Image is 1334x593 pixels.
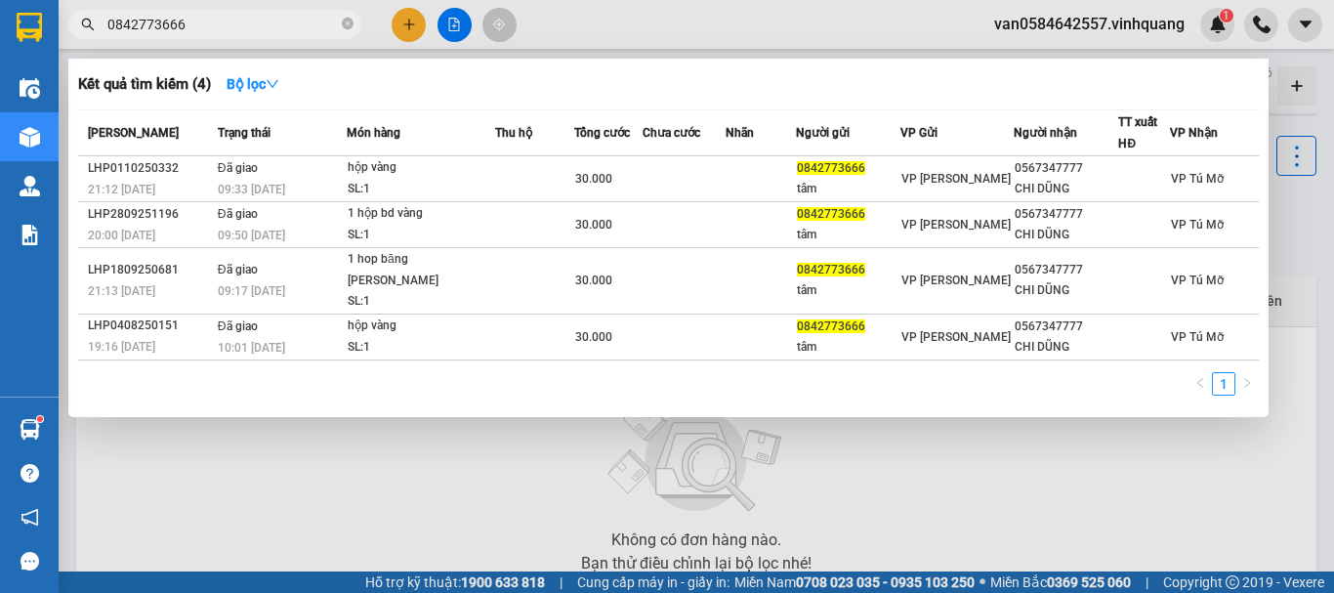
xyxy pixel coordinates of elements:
span: Thu hộ [495,126,532,140]
span: Đã giao [218,319,258,333]
h3: Kết quả tìm kiếm ( 4 ) [78,74,211,95]
div: CHI DŨNG [1015,225,1117,245]
span: VP Tú Mỡ [1171,218,1224,232]
img: warehouse-icon [20,419,40,440]
span: 30.000 [575,218,612,232]
div: 0567347777 [1015,260,1117,280]
div: LHP2809251196 [88,204,212,225]
span: 0842773666 [797,207,865,221]
span: VP Tú Mỡ [1171,172,1224,186]
button: Bộ lọcdown [211,68,295,100]
div: 1 hộp bd vàng [348,203,494,225]
span: VP [PERSON_NAME] [901,330,1011,344]
span: close-circle [342,18,354,29]
span: 0842773666 [797,263,865,276]
span: Tổng cước [574,126,630,140]
div: 1 hop băng [PERSON_NAME] [348,249,494,291]
span: Trạng thái [218,126,271,140]
span: Đã giao [218,263,258,276]
span: 20:00 [DATE] [88,229,155,242]
div: SL: 1 [348,337,494,359]
span: 09:17 [DATE] [218,284,285,298]
li: 1 [1212,372,1235,396]
span: 0842773666 [797,161,865,175]
div: tâm [797,280,899,301]
div: LHP0110250332 [88,158,212,179]
span: VP [PERSON_NAME] [901,218,1011,232]
span: left [1194,377,1206,389]
span: VP [PERSON_NAME] [901,172,1011,186]
input: Tìm tên, số ĐT hoặc mã đơn [107,14,338,35]
strong: Bộ lọc [227,76,279,92]
span: 21:12 [DATE] [88,183,155,196]
a: 1 [1213,373,1234,395]
span: down [266,77,279,91]
div: CHI DŨNG [1015,280,1117,301]
span: question-circle [21,464,39,483]
div: tâm [797,225,899,245]
span: 09:33 [DATE] [218,183,285,196]
span: VP Nhận [1170,126,1218,140]
span: Người gửi [796,126,850,140]
span: Nhãn [726,126,754,140]
span: 10:01 [DATE] [218,341,285,355]
span: close-circle [342,16,354,34]
img: warehouse-icon [20,78,40,99]
div: LHP1809250681 [88,260,212,280]
div: LHP0408250151 [88,316,212,336]
div: SL: 1 [348,225,494,246]
span: 30.000 [575,330,612,344]
span: search [81,18,95,31]
span: 09:50 [DATE] [218,229,285,242]
span: 0842773666 [797,319,865,333]
img: logo-vxr [17,13,42,42]
img: warehouse-icon [20,176,40,196]
span: Người nhận [1014,126,1077,140]
button: left [1188,372,1212,396]
img: warehouse-icon [20,127,40,148]
li: Next Page [1235,372,1259,396]
div: SL: 1 [348,179,494,200]
div: 0567347777 [1015,158,1117,179]
span: VP [PERSON_NAME] [901,274,1011,287]
span: 30.000 [575,172,612,186]
div: tâm [797,179,899,199]
span: Đã giao [218,207,258,221]
span: [PERSON_NAME] [88,126,179,140]
span: VP Tú Mỡ [1171,274,1224,287]
span: Chưa cước [643,126,700,140]
span: VP Gửi [900,126,938,140]
div: 0567347777 [1015,204,1117,225]
span: message [21,552,39,571]
div: CHI DŨNG [1015,337,1117,358]
sup: 1 [37,416,43,422]
span: Đã giao [218,161,258,175]
li: Previous Page [1188,372,1212,396]
div: 0567347777 [1015,317,1117,337]
span: Món hàng [347,126,400,140]
div: hộp vàng [348,157,494,179]
span: 19:16 [DATE] [88,340,155,354]
img: solution-icon [20,225,40,245]
div: tâm [797,337,899,358]
button: right [1235,372,1259,396]
span: 30.000 [575,274,612,287]
span: 21:13 [DATE] [88,284,155,298]
div: hộp vàng [348,316,494,337]
div: SL: 1 [348,291,494,313]
span: notification [21,508,39,527]
span: VP Tú Mỡ [1171,330,1224,344]
span: TT xuất HĐ [1118,115,1157,150]
span: right [1241,377,1253,389]
div: CHI DŨNG [1015,179,1117,199]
